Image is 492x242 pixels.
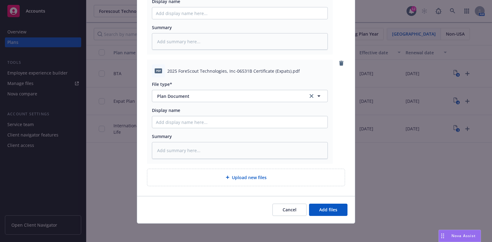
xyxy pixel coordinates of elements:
span: Summary [152,25,172,30]
button: Cancel [272,204,307,216]
a: clear selection [308,92,315,100]
span: Summary [152,133,172,139]
span: Cancel [283,207,296,213]
span: Upload new files [232,174,267,181]
div: Drag to move [439,230,446,242]
span: pdf [155,68,162,73]
span: Plan Document [157,93,300,99]
input: Add display name here... [152,116,327,128]
a: remove [338,60,345,67]
span: File type* [152,81,172,87]
span: Add files [319,207,337,213]
input: Add display name here... [152,7,327,19]
span: 2025 ForeScout Technologies, Inc-06531B Certificate (Expats).pdf [167,68,300,74]
button: Plan Documentclear selection [152,90,328,102]
span: Display name [152,107,180,113]
button: Nova Assist [438,230,481,242]
span: Nova Assist [451,233,476,238]
div: Upload new files [147,169,345,186]
button: Add files [309,204,347,216]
